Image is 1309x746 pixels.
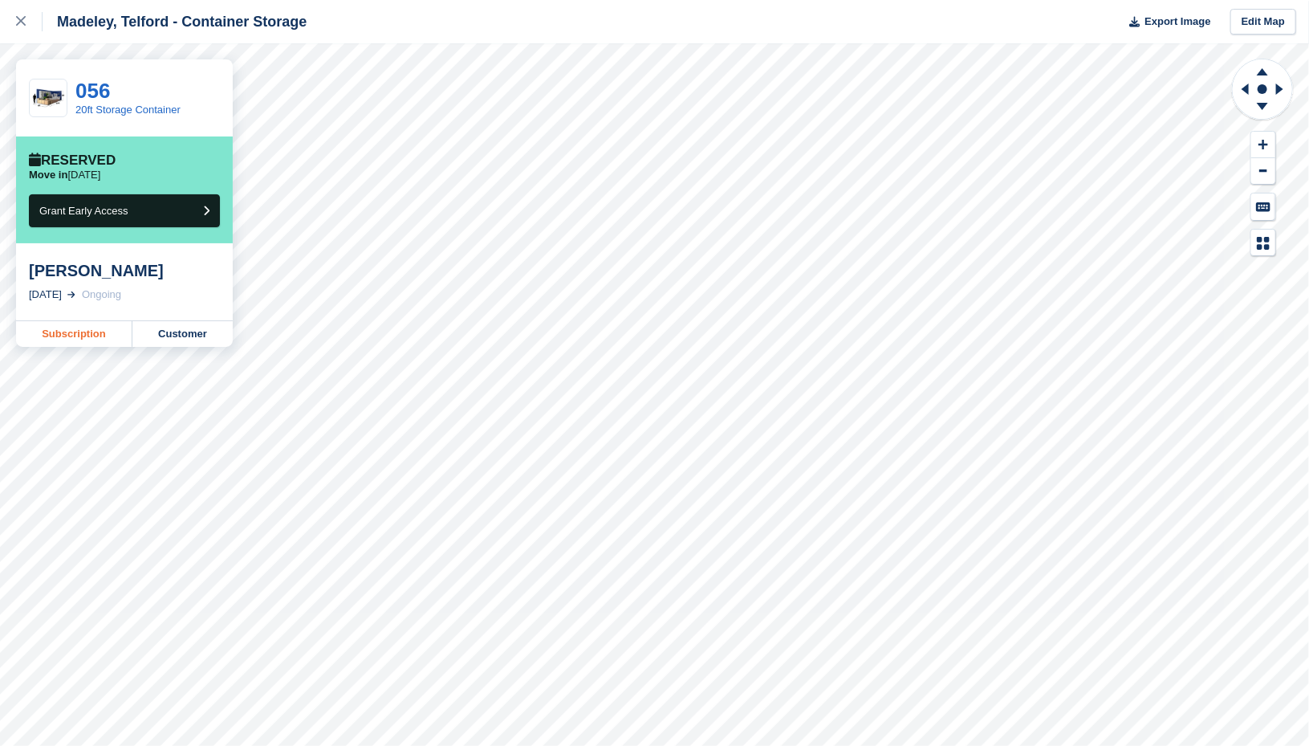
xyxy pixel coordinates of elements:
a: Subscription [16,321,132,347]
p: [DATE] [29,169,100,181]
div: [PERSON_NAME] [29,261,220,280]
img: 20-ft-container%20image.jpg [30,84,67,112]
img: arrow-right-light-icn-cde0832a797a2874e46488d9cf13f60e5c3a73dbe684e267c42b8395dfbc2abf.svg [67,291,75,298]
a: Customer [132,321,233,347]
div: Reserved [29,153,116,169]
span: Export Image [1144,14,1210,30]
div: Ongoing [82,287,121,303]
span: Move in [29,169,67,181]
a: 056 [75,79,110,103]
button: Export Image [1120,9,1211,35]
span: Grant Early Access [39,205,128,217]
button: Zoom Out [1251,158,1275,185]
div: Madeley, Telford - Container Storage [43,12,307,31]
a: Edit Map [1230,9,1296,35]
button: Zoom In [1251,132,1275,158]
div: [DATE] [29,287,62,303]
button: Grant Early Access [29,194,220,227]
button: Map Legend [1251,230,1275,256]
a: 20ft Storage Container [75,104,181,116]
button: Keyboard Shortcuts [1251,194,1275,220]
